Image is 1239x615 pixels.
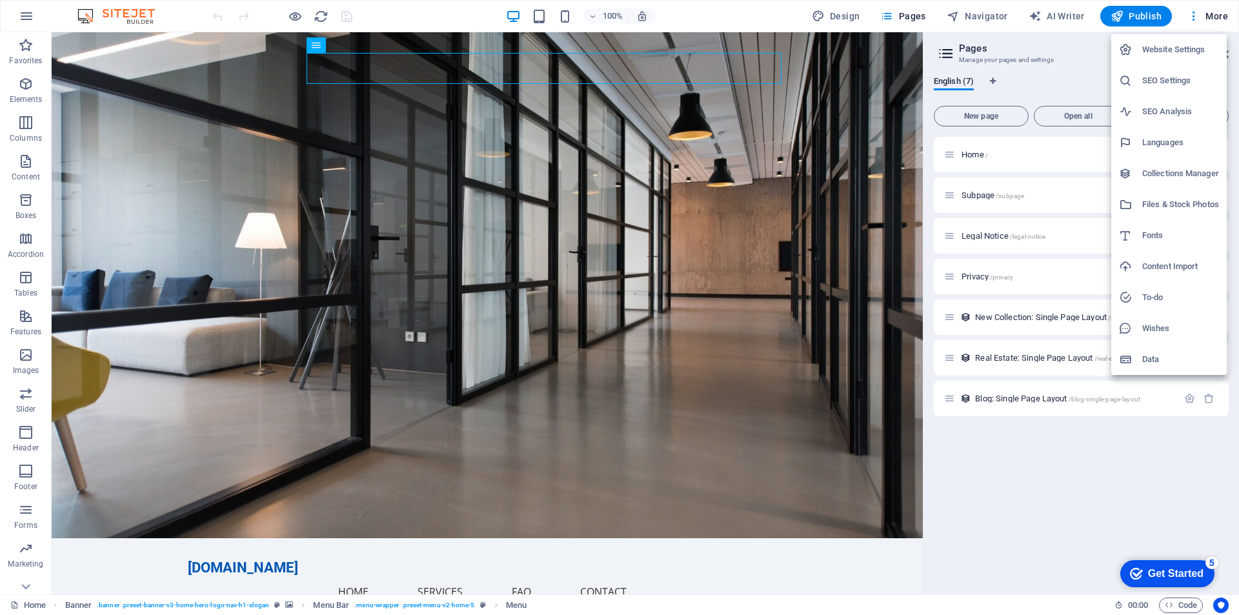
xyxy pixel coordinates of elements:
div: 5 [96,3,108,15]
h6: To-do [1142,290,1219,305]
div: Get Started [38,14,94,26]
h6: SEO Settings [1142,73,1219,88]
h6: Files & Stock Photos [1142,197,1219,212]
h6: Website Settings [1142,42,1219,57]
div: Get Started 5 items remaining, 0% complete [10,6,105,34]
h6: Languages [1142,135,1219,150]
h6: Data [1142,352,1219,367]
h6: SEO Analysis [1142,104,1219,119]
h6: Fonts [1142,228,1219,243]
h6: Wishes [1142,321,1219,336]
h6: Content Import [1142,259,1219,274]
h6: Collections Manager [1142,166,1219,181]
